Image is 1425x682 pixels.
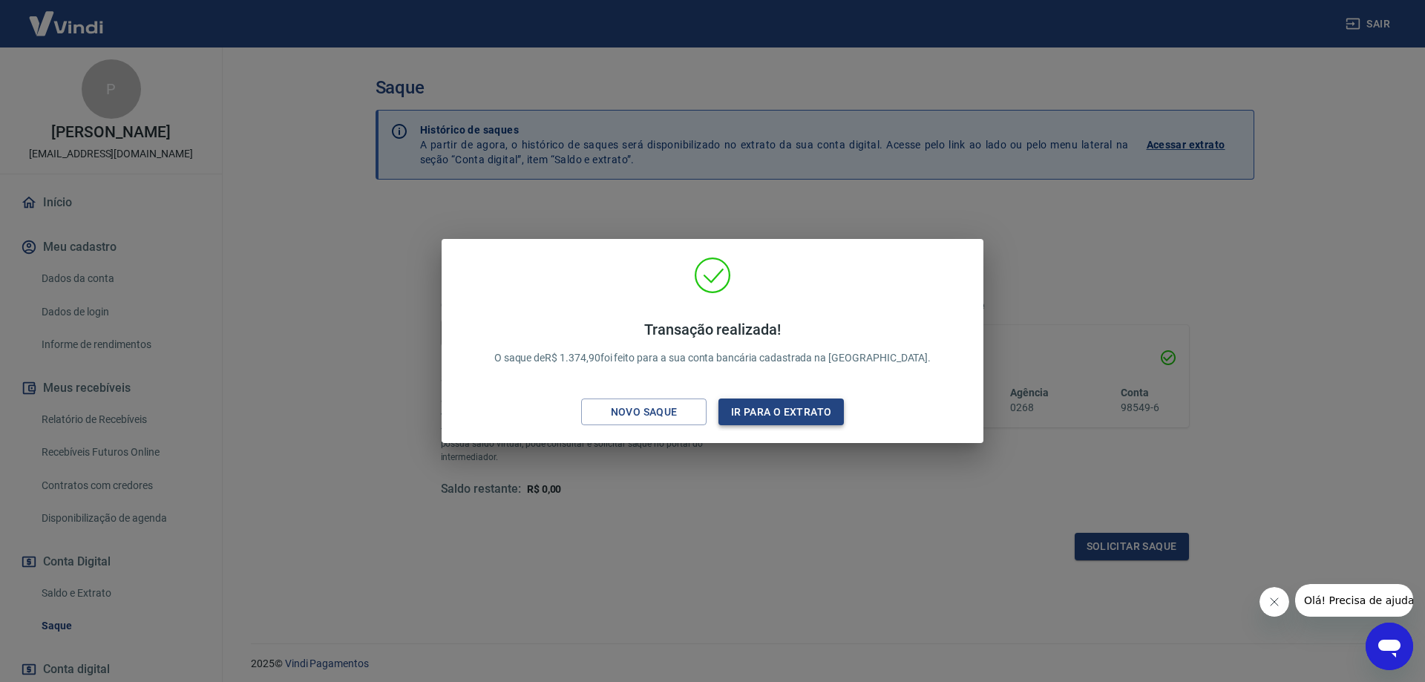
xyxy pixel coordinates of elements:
[494,321,931,338] h4: Transação realizada!
[9,10,125,22] span: Olá! Precisa de ajuda?
[494,321,931,366] p: O saque de R$ 1.374,90 foi feito para a sua conta bancária cadastrada na [GEOGRAPHIC_DATA].
[581,399,707,426] button: Novo saque
[1366,623,1413,670] iframe: Botão para abrir a janela de mensagens
[1295,584,1413,617] iframe: Mensagem da empresa
[718,399,844,426] button: Ir para o extrato
[1259,587,1289,617] iframe: Fechar mensagem
[593,403,695,422] div: Novo saque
